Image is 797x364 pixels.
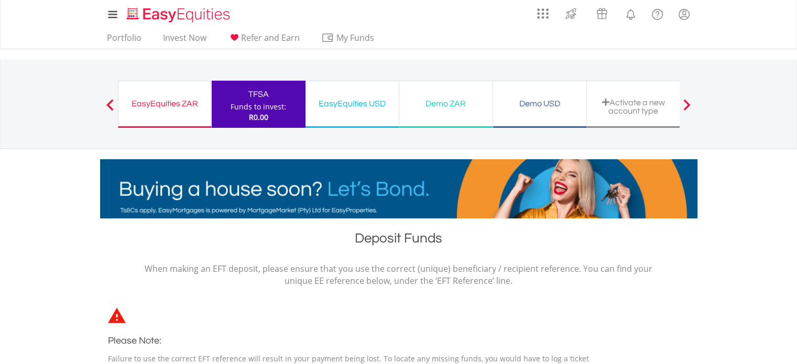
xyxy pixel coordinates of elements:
[100,229,697,252] h1: Deposit Funds
[644,3,671,24] a: FAQ's and Support
[321,31,390,45] span: My Funds
[249,112,268,122] span: R0.00
[224,32,304,49] a: Refer and Earn
[586,3,617,22] a: Vouchers
[617,3,644,24] a: Notifications
[312,96,392,111] div: EasyEquities USD
[123,3,234,24] a: Home page
[108,334,601,348] h3: Please Note:
[499,96,580,111] div: Demo USD
[218,87,299,102] div: TFSA
[231,102,286,112] div: Funds to invest:
[145,263,653,287] p: When making an EFT deposit, please ensure that you use the correct (unique) beneficiary / recipie...
[406,96,486,111] div: Demo ZAR
[125,96,205,111] div: EasyEquities ZAR
[125,6,234,24] img: EasyEquities_Logo.png
[159,32,211,49] a: Invest Now
[537,8,549,19] img: grid-menu-icon.svg
[530,3,555,19] a: AppsGrid
[241,32,300,43] span: Refer and Earn
[562,5,580,22] img: thrive-v2.svg
[671,3,697,26] a: My Profile
[593,98,674,115] div: Activate a new account type
[593,5,610,22] img: vouchers-v2.svg
[108,307,126,323] img: statements-icon-error-satrix.svg
[103,32,146,49] a: Portfolio
[100,159,697,218] img: EasyMortage Promotion Banner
